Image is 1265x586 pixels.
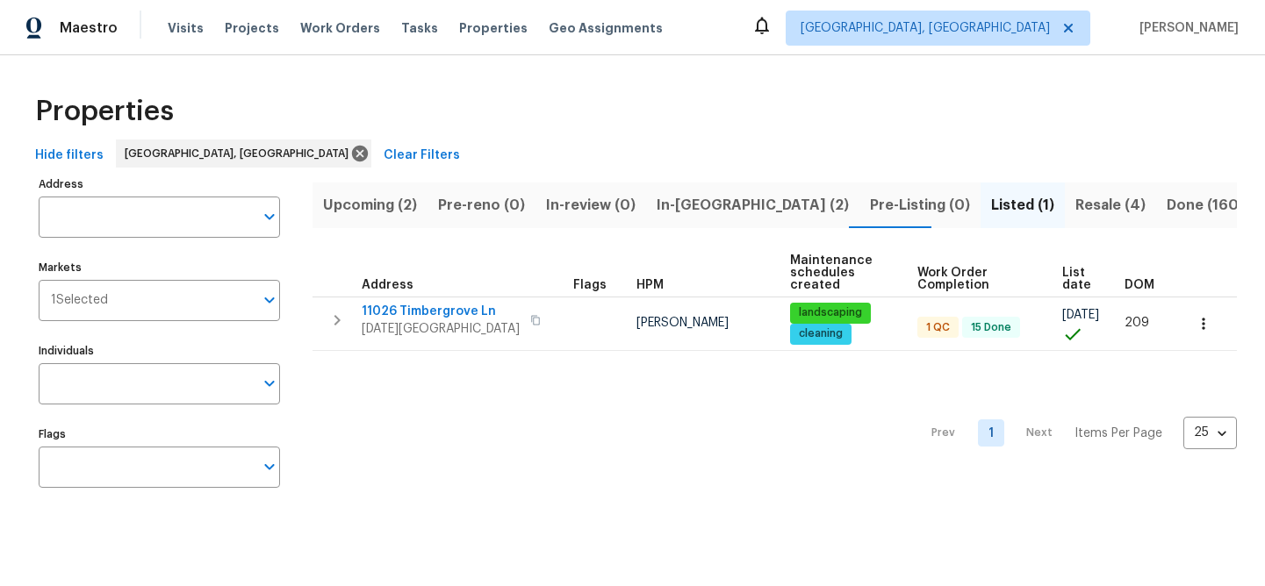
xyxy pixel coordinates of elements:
[792,305,869,320] span: landscaping
[1075,193,1146,218] span: Resale (4)
[459,19,528,37] span: Properties
[573,279,607,291] span: Flags
[225,19,279,37] span: Projects
[125,145,356,162] span: [GEOGRAPHIC_DATA], [GEOGRAPHIC_DATA]
[991,193,1054,218] span: Listed (1)
[362,320,520,338] span: [DATE][GEOGRAPHIC_DATA]
[39,179,280,189] label: Address
[1183,410,1237,455] div: 25
[792,326,850,341] span: cleaning
[35,103,174,120] span: Properties
[1075,425,1162,442] p: Items Per Page
[257,371,282,396] button: Open
[51,293,108,308] span: 1 Selected
[549,19,663,37] span: Geo Assignments
[636,279,664,291] span: HPM
[377,139,467,172] button: Clear Filters
[1132,19,1239,37] span: [PERSON_NAME]
[978,419,1004,447] a: Goto page 1
[1062,309,1099,321] span: [DATE]
[39,429,280,439] label: Flags
[323,193,417,218] span: Upcoming (2)
[1062,267,1095,291] span: List date
[1125,317,1149,329] span: 209
[870,193,970,218] span: Pre-Listing (0)
[257,288,282,312] button: Open
[1167,193,1244,218] span: Done (160)
[116,139,371,168] div: [GEOGRAPHIC_DATA], [GEOGRAPHIC_DATA]
[919,320,957,335] span: 1 QC
[915,361,1237,505] nav: Pagination Navigation
[60,19,118,37] span: Maestro
[917,267,1032,291] span: Work Order Completion
[790,254,888,291] span: Maintenance schedules created
[438,193,525,218] span: Pre-reno (0)
[801,19,1050,37] span: [GEOGRAPHIC_DATA], [GEOGRAPHIC_DATA]
[35,145,104,167] span: Hide filters
[28,139,111,172] button: Hide filters
[636,317,729,329] span: [PERSON_NAME]
[964,320,1018,335] span: 15 Done
[401,22,438,34] span: Tasks
[39,346,280,356] label: Individuals
[384,145,460,167] span: Clear Filters
[168,19,204,37] span: Visits
[546,193,636,218] span: In-review (0)
[657,193,849,218] span: In-[GEOGRAPHIC_DATA] (2)
[362,303,520,320] span: 11026 Timbergrove Ln
[257,454,282,479] button: Open
[257,204,282,229] button: Open
[39,262,280,273] label: Markets
[300,19,380,37] span: Work Orders
[362,279,413,291] span: Address
[1125,279,1154,291] span: DOM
